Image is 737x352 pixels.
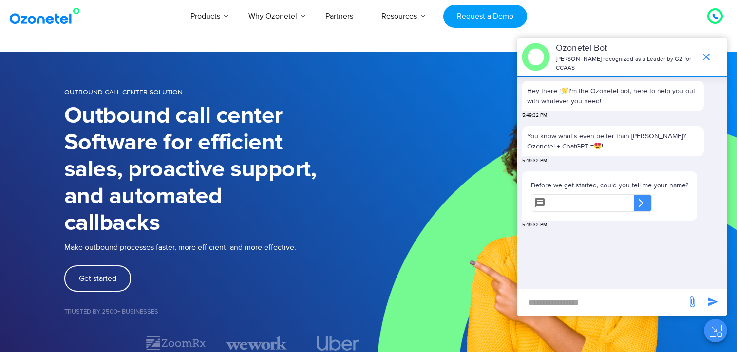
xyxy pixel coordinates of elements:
[522,112,547,119] span: 5:49:32 PM
[594,143,601,149] img: 😍
[307,336,368,351] div: 4 / 7
[697,47,716,67] span: end chat or minimize
[556,42,696,55] p: Ozonetel Bot
[64,103,369,237] h1: Outbound call center Software for efficient sales, proactive support, and automated callbacks
[64,88,183,96] span: OUTBOUND CALL CENTER SOLUTION
[64,334,369,352] div: Image Carousel
[64,265,131,292] a: Get started
[703,292,722,312] span: send message
[317,336,359,351] img: uber
[145,334,207,352] div: 2 / 7
[561,87,568,94] img: 👋
[522,43,550,71] img: header
[522,294,681,312] div: new-msg-input
[64,241,369,253] p: Make outbound processes faster, more efficient, and more effective.
[556,55,696,73] p: [PERSON_NAME] recognized as a Leader by G2 for CCAAS
[79,275,116,282] span: Get started
[64,337,126,349] div: 1 / 7
[522,222,547,229] span: 5:49:32 PM
[531,180,688,190] p: Before we get started, could you tell me your name?
[226,334,287,352] img: wework
[682,292,702,312] span: send message
[522,157,547,165] span: 5:49:32 PM
[64,309,369,315] h5: Trusted by 2500+ Businesses
[145,334,207,352] img: zoomrx
[527,86,699,106] p: Hey there ! I'm the Ozonetel bot, here to help you out with whatever you need!
[443,5,527,28] a: Request a Demo
[704,319,727,342] button: Close chat
[226,334,287,352] div: 3 / 7
[527,131,699,151] p: You know what's even better than [PERSON_NAME]? Ozonetel + ChatGPT = !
